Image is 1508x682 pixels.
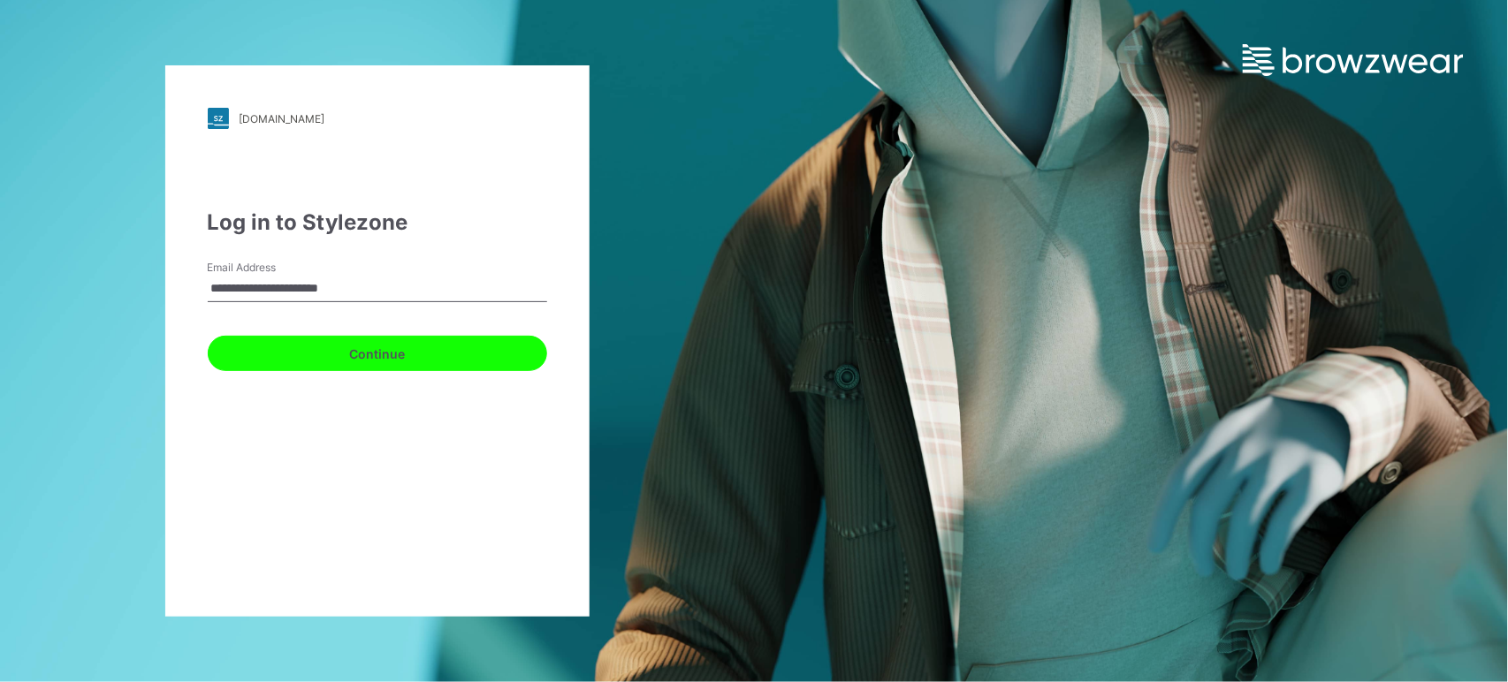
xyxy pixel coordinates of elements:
[208,336,547,371] button: Continue
[208,260,331,276] label: Email Address
[208,108,547,129] a: [DOMAIN_NAME]
[1243,44,1464,76] img: browzwear-logo.e42bd6dac1945053ebaf764b6aa21510.svg
[208,108,229,129] img: stylezone-logo.562084cfcfab977791bfbf7441f1a819.svg
[208,207,547,239] div: Log in to Stylezone
[240,112,325,125] div: [DOMAIN_NAME]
